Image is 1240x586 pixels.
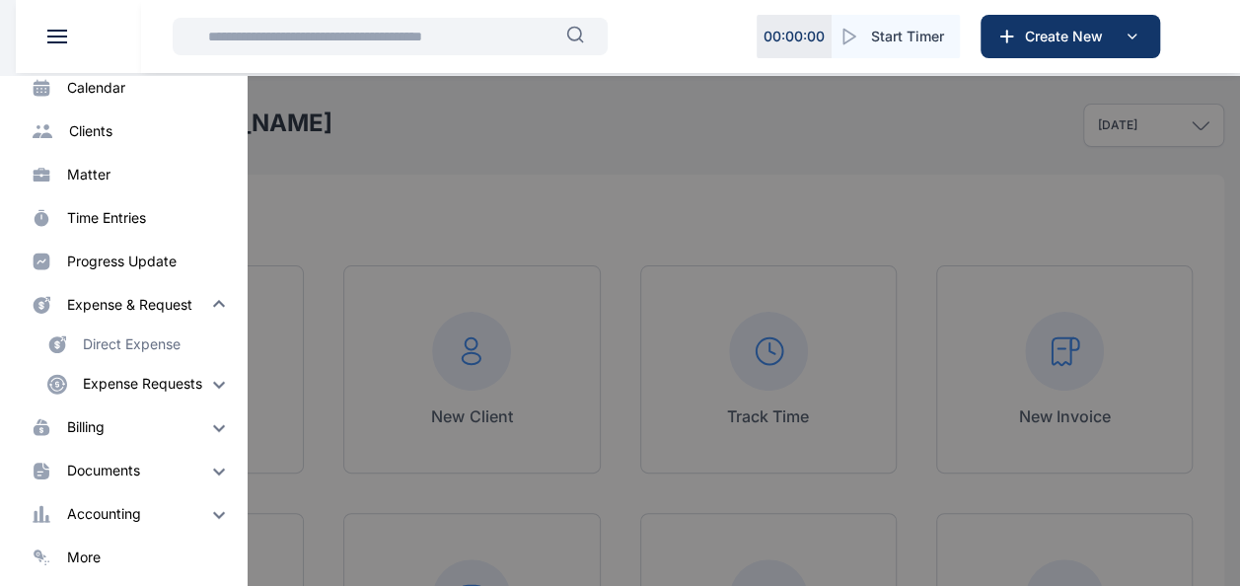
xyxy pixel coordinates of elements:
img: 55rwRjFEX5E7Gw8PS2Ojdim+VIHJD8DsSuKnc8xw2S3xojYtH5FYmlFsnytGkNPEfgu7wegX7y+39wimQ5hw7y0ku6XV6L+BH... [207,372,231,396]
img: 55rwRjFEX5E7Gw8PS2Ojdim+VIHJD8DsSuKnc8xw2S3xojYtH5FYmlFsnytGkNPEfgu7wegX7y+39wimQ5hw7y0ku6XV6L+BH... [207,293,231,317]
img: 55rwRjFEX5E7Gw8PS2Ojdim+VIHJD8DsSuKnc8xw2S3xojYtH5FYmlFsnytGkNPEfgu7wegX7y+39wimQ5hw7y0ku6XV6L+BH... [207,459,231,482]
div: Direct Expense [83,334,181,354]
div: more [67,548,101,567]
div: documents [67,461,140,480]
span: Create New [1017,27,1120,46]
img: 55rwRjFEX5E7Gw8PS2Ojdim+VIHJD8DsSuKnc8xw2S3xojYtH5FYmlFsnytGkNPEfgu7wegX7y+39wimQ5hw7y0ku6XV6L+BH... [207,415,231,439]
button: Create New [981,15,1160,58]
div: billing [67,417,105,437]
img: 55rwRjFEX5E7Gw8PS2Ojdim+VIHJD8DsSuKnc8xw2S3xojYtH5FYmlFsnytGkNPEfgu7wegX7y+39wimQ5hw7y0ku6XV6L+BH... [207,502,231,526]
span: Start Timer [871,27,944,46]
div: matter [67,165,110,184]
div: Expense Requests [83,374,202,394]
div: time entries [67,208,146,228]
div: clients [69,121,112,141]
div: expense & request [67,295,192,315]
div: calendar [67,78,125,98]
div: accounting [67,504,141,524]
p: 00 : 00 : 00 [764,27,825,46]
button: Start Timer [832,15,960,58]
div: progress update [67,252,177,271]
